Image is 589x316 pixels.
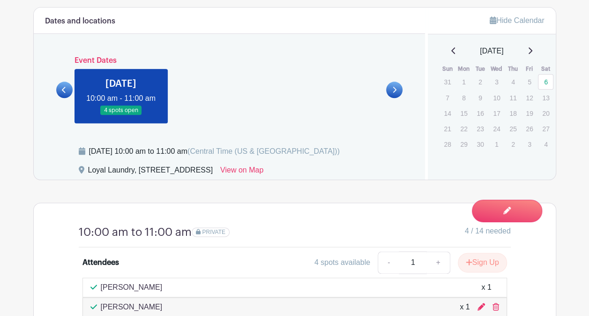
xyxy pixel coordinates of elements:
p: 3 [489,75,504,89]
p: 2 [472,75,488,89]
p: 12 [522,90,537,105]
p: 9 [472,90,488,105]
p: 19 [522,106,537,120]
div: [DATE] 10:00 am to 11:00 am [89,146,340,157]
p: 5 [522,75,537,89]
p: 21 [440,121,455,136]
div: Attendees [82,257,119,268]
p: 31 [440,75,455,89]
p: 28 [440,137,455,151]
a: - [378,251,399,274]
p: 1 [489,137,504,151]
a: + [426,251,450,274]
p: 1 [456,75,471,89]
th: Mon [455,64,472,74]
p: 4 [538,137,553,151]
p: 16 [472,106,488,120]
p: 4 [505,75,521,89]
p: 15 [456,106,471,120]
p: 24 [489,121,504,136]
span: PRIVATE [202,229,225,235]
p: [PERSON_NAME] [101,301,163,313]
div: 4 spots available [314,257,370,268]
th: Fri [521,64,537,74]
p: 22 [456,121,471,136]
p: 11 [505,90,521,105]
h6: Event Dates [73,56,387,65]
div: x 1 [481,282,491,293]
p: 27 [538,121,553,136]
p: 26 [522,121,537,136]
p: 29 [456,137,471,151]
th: Sat [537,64,554,74]
p: 23 [472,121,488,136]
th: Wed [488,64,505,74]
a: Hide Calendar [490,16,544,24]
p: 30 [472,137,488,151]
p: 18 [505,106,521,120]
h6: Dates and locations [45,17,115,26]
p: 17 [489,106,504,120]
th: Sun [439,64,455,74]
div: Loyal Laundry, [STREET_ADDRESS] [88,165,213,180]
span: 4 / 14 needed [465,226,511,237]
th: Thu [505,64,521,74]
p: 25 [505,121,521,136]
th: Tue [472,64,488,74]
p: 8 [456,90,471,105]
p: 10 [489,90,504,105]
span: [DATE] [480,45,503,57]
p: 3 [522,137,537,151]
p: 2 [505,137,521,151]
span: (Central Time (US & [GEOGRAPHIC_DATA])) [187,147,340,155]
p: 7 [440,90,455,105]
p: 13 [538,90,553,105]
p: 14 [440,106,455,120]
p: [PERSON_NAME] [101,282,163,293]
a: 6 [538,74,553,90]
p: 20 [538,106,553,120]
button: Sign Up [458,253,507,272]
h4: 10:00 am to 11:00 am [79,226,192,239]
div: x 1 [460,301,470,313]
a: View on Map [220,165,263,180]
